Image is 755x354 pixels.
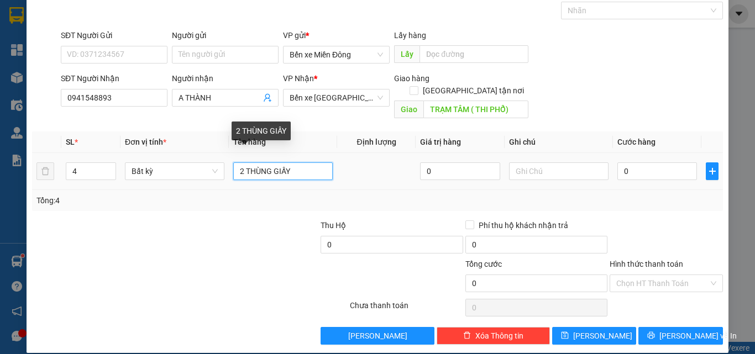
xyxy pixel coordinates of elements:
span: SL [66,138,75,146]
button: save[PERSON_NAME] [552,327,637,345]
span: [PERSON_NAME] và In [659,330,737,342]
span: plus [706,167,718,176]
span: Bất kỳ [132,163,218,179]
div: VP gửi [283,29,390,41]
span: Giá trị hàng [420,138,461,146]
button: plus [706,162,719,180]
div: 2 THÙNG GIẤY [232,121,291,140]
span: [PERSON_NAME] [348,330,407,342]
span: Giao [394,101,423,118]
span: Phí thu hộ khách nhận trả [474,219,573,231]
span: Tổng cước [465,260,502,268]
span: printer [647,331,655,340]
span: Xóa Thông tin [475,330,523,342]
div: Người gửi [172,29,279,41]
li: VP Bến xe Miền Đông [6,60,76,84]
span: user-add [263,93,272,102]
span: Bến xe Miền Đông [290,46,383,63]
span: Định lượng [356,138,396,146]
div: Người nhận [172,72,279,84]
input: Ghi Chú [509,162,609,180]
span: Lấy hàng [394,31,426,40]
th: Ghi chú [505,131,613,153]
span: VP Nhận [283,74,314,83]
button: deleteXóa Thông tin [437,327,550,345]
label: Hình thức thanh toán [610,260,683,268]
div: SĐT Người Nhận [61,72,167,84]
span: Cước hàng [617,138,656,146]
span: [PERSON_NAME] [573,330,632,342]
input: 0 [420,162,500,180]
span: Thu Hộ [321,221,346,230]
span: delete [463,331,471,340]
button: delete [36,162,54,180]
span: Giao hàng [394,74,429,83]
div: Chưa thanh toán [349,299,464,319]
li: Rạng Đông Buslines [6,6,160,47]
button: printer[PERSON_NAME] và In [638,327,723,345]
button: [PERSON_NAME] [321,327,434,345]
div: SĐT Người Gửi [61,29,167,41]
span: [GEOGRAPHIC_DATA] tận nơi [418,84,528,97]
span: Đơn vị tính [125,138,166,146]
input: Dọc đường [420,45,528,63]
span: Lấy [394,45,420,63]
span: Bến xe Quảng Ngãi [290,89,383,106]
input: Dọc đường [423,101,528,118]
input: VD: Bàn, Ghế [233,162,333,180]
li: VP Bến xe [GEOGRAPHIC_DATA] [76,60,147,96]
div: Tổng: 4 [36,194,292,207]
span: save [561,331,569,340]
